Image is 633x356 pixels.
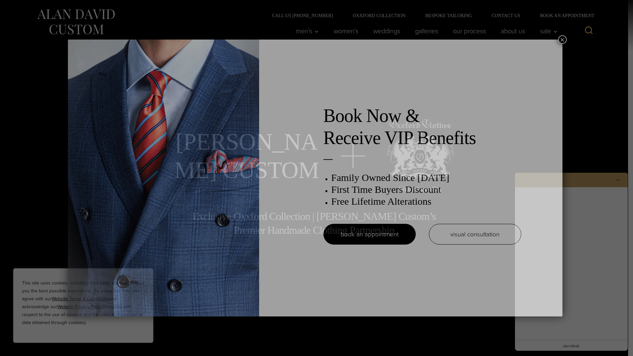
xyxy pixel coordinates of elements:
h3: Family Owned Since [DATE] [331,172,521,184]
h3: Free Lifetime Alterations [331,195,521,207]
span: 1 new [14,5,31,11]
h2: Book Now & Receive VIP Benefits [323,105,521,149]
h3: First Time Buyers Discount [331,184,521,195]
a: visual consultation [429,224,521,245]
button: Minimize widget [103,8,113,17]
a: book an appointment [323,224,416,245]
button: Close [558,35,567,44]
